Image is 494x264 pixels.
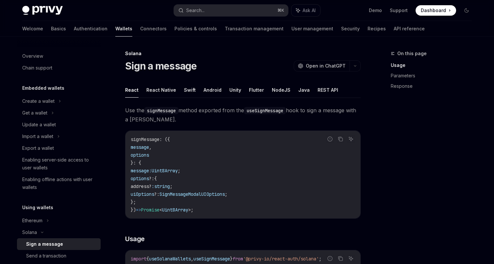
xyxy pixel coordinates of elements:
button: Toggle dark mode [461,5,472,16]
code: signMessage [144,107,178,114]
a: Sign a message [17,238,101,250]
a: Parameters [391,70,477,81]
span: message [131,144,149,150]
span: '@privy-io/react-auth/solana' [243,256,319,262]
a: Chain support [17,62,101,74]
button: React Native [146,82,176,98]
span: SignMessageModalUIOptions [159,191,225,197]
a: Support [390,7,408,14]
span: useSolanaWallets [149,256,191,262]
button: Report incorrect code [326,254,334,263]
a: Response [391,81,477,91]
button: Ask AI [291,5,320,16]
span: ; [319,256,321,262]
div: Enabling server-side access to user wallets [22,156,97,172]
span: Use the method exported from the hook to sign a message with a [PERSON_NAME]. [125,106,361,124]
span: }) [131,207,136,213]
button: Ask AI [347,254,355,263]
div: Send a transaction [26,252,66,260]
button: Ask AI [347,135,355,143]
a: Usage [391,60,477,70]
a: Update a wallet [17,119,101,131]
a: Wallets [115,21,132,37]
span: import [131,256,146,262]
button: Copy the contents from the code block [336,254,345,263]
button: Unity [229,82,241,98]
span: ; [191,207,193,213]
span: Promise [141,207,159,213]
a: User management [291,21,333,37]
span: Uint8Array [152,168,178,174]
div: Create a wallet [22,97,55,105]
h5: Embedded wallets [22,84,64,92]
a: Send a transaction [17,250,101,262]
span: ; [225,191,227,197]
a: Basics [51,21,66,37]
span: ; [178,168,180,174]
button: Android [204,82,222,98]
div: Overview [22,52,43,60]
button: Search...⌘K [174,5,288,16]
span: } [230,256,233,262]
span: useSignMessage [193,256,230,262]
div: Solana [125,50,361,57]
div: Ethereum [22,217,42,225]
span: message: [131,168,152,174]
div: Chain support [22,64,52,72]
a: Export a wallet [17,142,101,154]
span: address? [131,183,152,189]
img: dark logo [22,6,63,15]
button: Copy the contents from the code block [336,135,345,143]
a: API reference [394,21,425,37]
span: }: { [131,160,141,166]
div: Update a wallet [22,121,56,129]
h1: Sign a message [125,60,197,72]
a: Recipes [368,21,386,37]
code: useSignMessage [244,107,286,114]
button: Open in ChatGPT [294,60,350,71]
span: }; [131,199,136,205]
a: Enabling offline actions with user wallets [17,174,101,193]
span: string [154,183,170,189]
div: Solana [22,228,37,236]
div: Sign a message [26,240,63,248]
a: Transaction management [225,21,284,37]
button: Flutter [249,82,264,98]
a: Policies & controls [174,21,217,37]
span: Dashboard [421,7,446,14]
span: => [136,207,141,213]
span: signMessage [131,136,159,142]
a: Demo [369,7,382,14]
button: Swift [184,82,196,98]
span: ; [170,183,173,189]
button: Java [298,82,310,98]
span: > [188,207,191,213]
a: Security [341,21,360,37]
div: Get a wallet [22,109,47,117]
button: React [125,82,139,98]
a: Welcome [22,21,43,37]
span: : [152,183,154,189]
span: On this page [397,50,427,57]
button: REST API [318,82,338,98]
span: uiOptions [131,191,154,197]
div: Import a wallet [22,132,53,140]
span: Uint8Array [162,207,188,213]
span: ⌘ K [277,8,284,13]
a: Enabling server-side access to user wallets [17,154,101,174]
span: : ({ [159,136,170,142]
div: Export a wallet [22,144,54,152]
button: Report incorrect code [326,135,334,143]
span: , [191,256,193,262]
span: { [154,176,157,181]
span: Ask AI [303,7,316,14]
a: Overview [17,50,101,62]
span: from [233,256,243,262]
span: ?: [154,191,159,197]
a: Connectors [140,21,167,37]
button: NodeJS [272,82,290,98]
span: options [131,176,149,181]
span: Usage [125,234,145,243]
a: Authentication [74,21,107,37]
span: < [159,207,162,213]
